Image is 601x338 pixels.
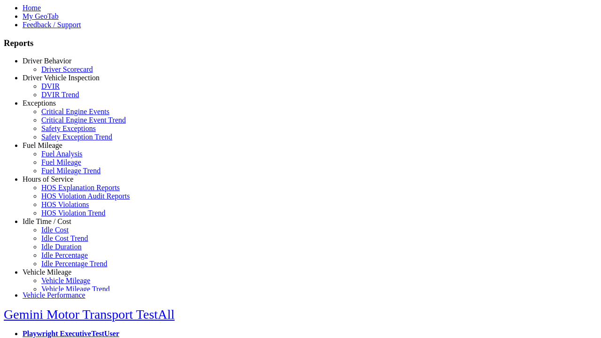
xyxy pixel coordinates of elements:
a: Idle Cost Trend [41,234,88,242]
a: Fuel Mileage [23,141,62,149]
a: Idle Percentage Trend [41,260,107,268]
h3: Reports [4,38,597,48]
a: Home [23,4,41,12]
a: Gemini Motor Transport TestAll [4,307,175,322]
a: DVIR [41,82,60,90]
a: Safety Exceptions [41,124,96,132]
a: HOS Violation Trend [41,209,106,217]
a: Critical Engine Events [41,108,109,115]
a: Critical Engine Event Trend [41,116,126,124]
a: Vehicle Mileage Trend [41,285,110,293]
a: Vehicle Mileage [41,277,90,284]
a: Driver Scorecard [41,65,93,73]
a: Driver Vehicle Inspection [23,74,100,82]
a: Fuel Analysis [41,150,83,158]
a: Fuel Mileage Trend [41,167,100,175]
a: HOS Explanation Reports [41,184,120,192]
a: Driver Behavior [23,57,71,65]
a: Safety Exception Trend [41,133,112,141]
a: Vehicle Performance [23,291,85,299]
a: Idle Duration [41,243,82,251]
a: Exceptions [23,99,56,107]
a: DVIR Trend [41,91,79,99]
a: Fuel Mileage [41,158,81,166]
a: Vehicle Mileage [23,268,71,276]
a: Hours of Service [23,175,73,183]
a: Playwright ExecutiveTestUser [23,330,119,338]
a: HOS Violations [41,200,89,208]
a: Idle Percentage [41,251,88,259]
a: Idle Cost [41,226,69,234]
a: Feedback / Support [23,21,81,29]
a: Idle Time / Cost [23,217,71,225]
a: HOS Violation Audit Reports [41,192,130,200]
a: My GeoTab [23,12,59,20]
